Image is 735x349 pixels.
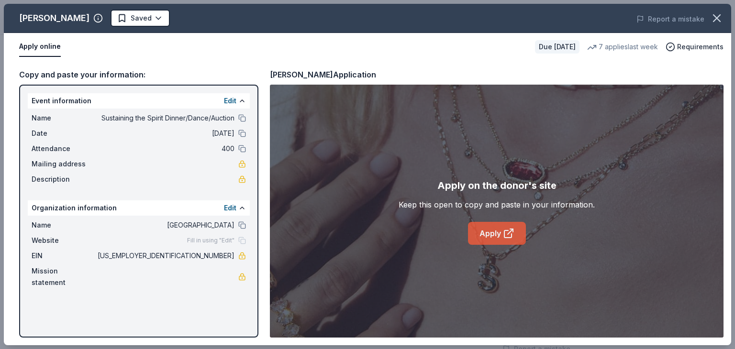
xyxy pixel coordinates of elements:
div: Organization information [28,200,250,216]
button: Apply online [19,37,61,57]
span: [US_EMPLOYER_IDENTIFICATION_NUMBER] [96,250,234,262]
button: Requirements [666,41,724,53]
span: Attendance [32,143,96,154]
span: Sustaining the Spirit Dinner/Dance/Auction [96,112,234,124]
span: Fill in using "Edit" [187,237,234,244]
div: 7 applies last week [587,41,658,53]
div: Copy and paste your information: [19,68,258,81]
button: Report a mistake [636,13,704,25]
div: Apply on the donor's site [437,178,557,193]
span: Name [32,219,96,231]
span: Date [32,128,96,139]
span: Saved [131,12,152,24]
button: Saved [111,10,170,27]
span: Mailing address [32,158,96,170]
div: Due [DATE] [535,40,579,54]
span: [DATE] [96,128,234,139]
button: Edit [224,95,236,107]
span: [GEOGRAPHIC_DATA] [96,219,234,231]
div: [PERSON_NAME] [19,11,89,26]
span: Requirements [677,41,724,53]
a: Apply [468,222,526,245]
div: [PERSON_NAME] Application [270,68,376,81]
span: EIN [32,250,96,262]
button: Edit [224,202,236,214]
span: Website [32,235,96,246]
span: Mission statement [32,265,96,288]
span: Description [32,174,96,185]
div: Event information [28,93,250,109]
div: Keep this open to copy and paste in your information. [399,199,595,210]
span: Name [32,112,96,124]
span: 400 [96,143,234,154]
